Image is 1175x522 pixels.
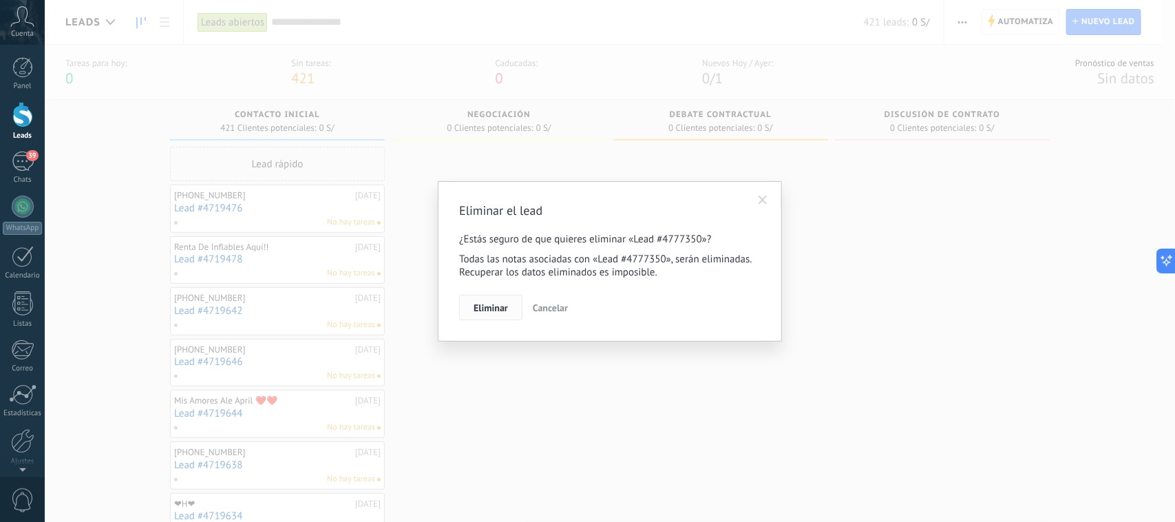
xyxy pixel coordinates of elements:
[3,271,43,280] div: Calendario
[459,295,522,321] button: Eliminar
[11,30,34,39] span: Cuenta
[3,222,42,235] div: WhatsApp
[3,132,43,140] div: Leads
[459,202,747,219] h2: Eliminar el lead
[3,409,43,418] div: Estadísticas
[533,302,568,314] span: Cancelar
[3,82,43,91] div: Panel
[3,364,43,373] div: Correo
[26,150,38,161] span: 39
[3,320,43,328] div: Listas
[474,303,508,313] span: Eliminar
[459,253,761,279] p: Todas las notas asociadas con «Lead #4777350», serán eliminadas. Recuperar los datos eliminados e...
[527,295,573,321] button: Cancelar
[459,233,761,246] p: ¿Estás seguro de que quieres eliminar «Lead #4777350»?
[3,176,43,185] div: Chats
